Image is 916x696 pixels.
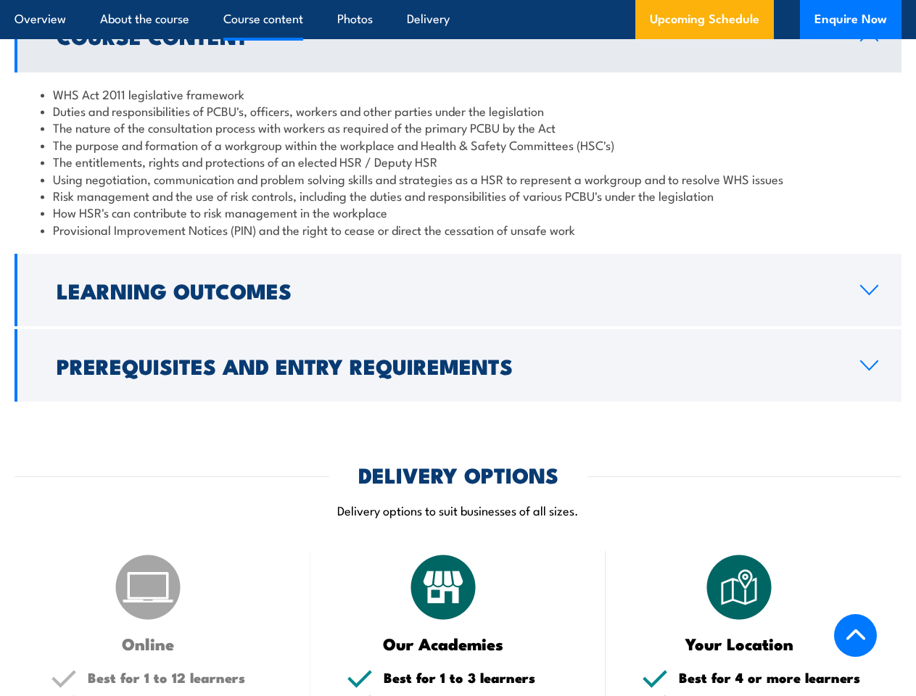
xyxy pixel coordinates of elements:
[57,281,837,299] h2: Learning Outcomes
[41,187,875,204] li: Risk management and the use of risk controls, including the duties and responsibilities of variou...
[41,221,875,238] li: Provisional Improvement Notices (PIN) and the right to cease or direct the cessation of unsafe work
[88,671,274,684] h5: Best for 1 to 12 learners
[384,671,570,684] h5: Best for 1 to 3 learners
[57,26,837,45] h2: Course Content
[41,86,875,102] li: WHS Act 2011 legislative framework
[15,502,901,518] p: Delivery options to suit businesses of all sizes.
[57,356,837,375] h2: Prerequisites and Entry Requirements
[41,170,875,187] li: Using negotiation, communication and problem solving skills and strategies as a HSR to represent ...
[51,635,245,652] h3: Online
[41,136,875,153] li: The purpose and formation of a workgroup within the workplace and Health & Safety Committees (HSC's)
[41,153,875,170] li: The entitlements, rights and protections of an elected HSR / Deputy HSR
[358,465,558,484] h2: DELIVERY OPTIONS
[679,671,865,684] h5: Best for 4 or more learners
[15,329,901,402] a: Prerequisites and Entry Requirements
[41,102,875,119] li: Duties and responsibilities of PCBU's, officers, workers and other parties under the legislation
[642,635,836,652] h3: Your Location
[41,119,875,136] li: The nature of the consultation process with workers as required of the primary PCBU by the Act
[15,254,901,326] a: Learning Outcomes
[347,635,541,652] h3: Our Academies
[41,204,875,220] li: How HSR's can contribute to risk management in the workplace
